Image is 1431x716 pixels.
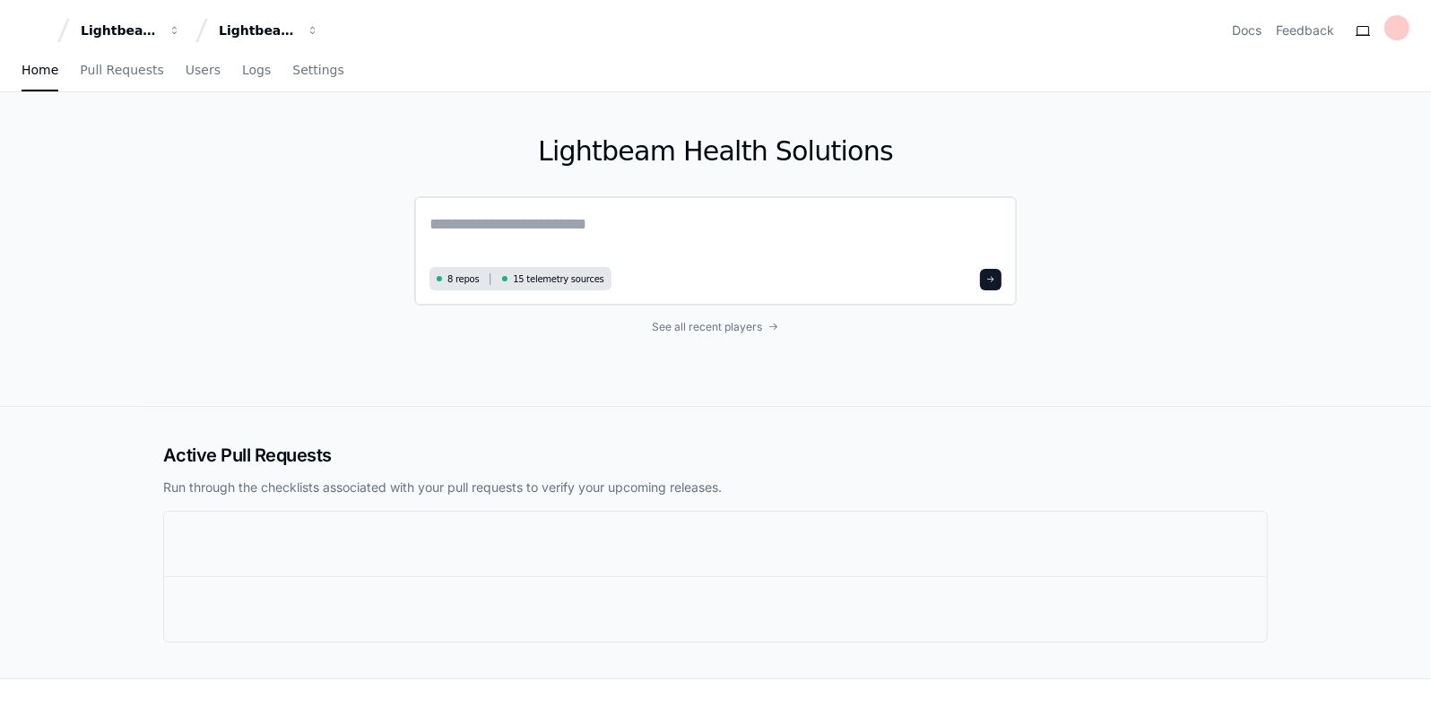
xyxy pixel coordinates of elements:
[414,320,1017,334] a: See all recent players
[1232,22,1262,39] a: Docs
[242,50,271,91] a: Logs
[81,22,158,39] div: Lightbeam Health
[219,22,296,39] div: Lightbeam Health Solutions
[22,65,58,75] span: Home
[292,50,343,91] a: Settings
[163,479,1268,496] p: Run through the checklists associated with your pull requests to verify your upcoming releases.
[80,50,163,91] a: Pull Requests
[212,14,326,47] button: Lightbeam Health Solutions
[1276,22,1334,39] button: Feedback
[186,65,221,75] span: Users
[163,443,1268,468] h2: Active Pull Requests
[242,65,271,75] span: Logs
[80,65,163,75] span: Pull Requests
[74,14,188,47] button: Lightbeam Health
[447,272,480,286] span: 8 repos
[292,65,343,75] span: Settings
[186,50,221,91] a: Users
[513,272,603,286] span: 15 telemetry sources
[653,320,763,334] span: See all recent players
[414,135,1017,168] h1: Lightbeam Health Solutions
[22,50,58,91] a: Home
